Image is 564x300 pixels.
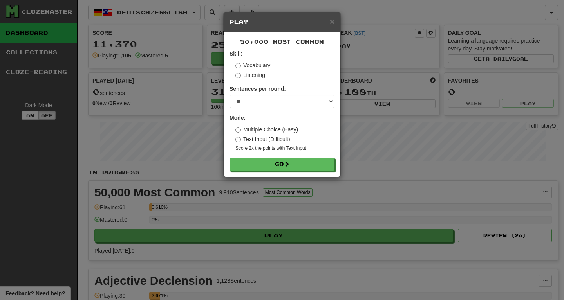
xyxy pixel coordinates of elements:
[235,145,334,152] small: Score 2x the points with Text Input !
[235,71,265,79] label: Listening
[235,126,298,133] label: Multiple Choice (Easy)
[230,50,242,57] strong: Skill:
[235,137,241,142] input: Text Input (Difficult)
[235,127,241,133] input: Multiple Choice (Easy)
[330,17,334,25] button: Close
[230,85,286,93] label: Sentences per round:
[235,135,290,143] label: Text Input (Difficult)
[230,18,334,26] h5: Play
[235,73,241,78] input: Listening
[235,63,241,68] input: Vocabulary
[330,17,334,26] span: ×
[240,38,324,45] span: 50,000 Most Common
[235,61,270,69] label: Vocabulary
[230,115,246,121] strong: Mode:
[230,158,334,171] button: Go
